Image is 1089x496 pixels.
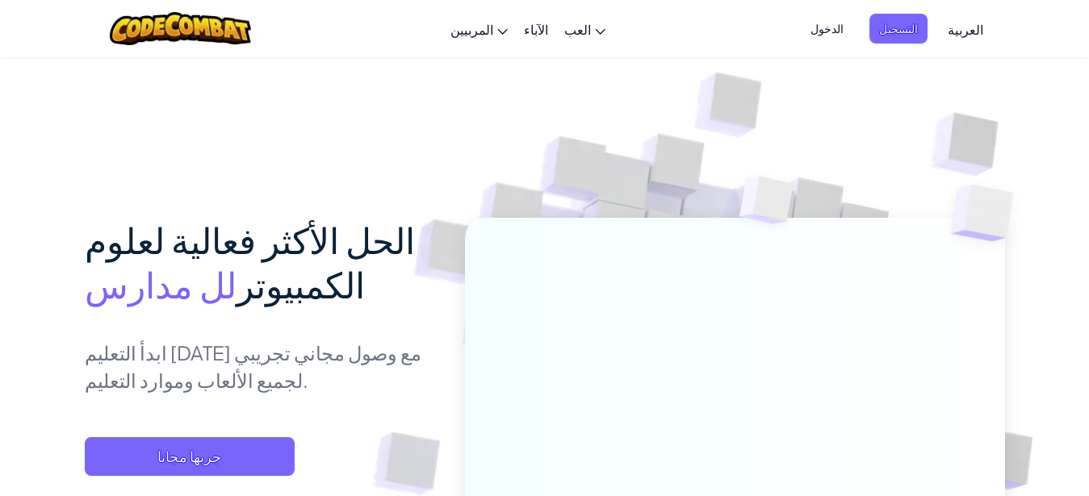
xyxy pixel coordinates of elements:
span: العب [564,21,591,38]
span: الحل الأكثر فعالية لعلوم الكمبيوتر [85,217,415,306]
img: Overlap cubes [919,145,1058,281]
a: العب [556,7,614,51]
a: المربيين [442,7,516,51]
span: لل مدارس [85,261,237,306]
img: Overlap cubes [709,144,825,265]
p: ابدأ التعليم [DATE] مع وصول مجاني تجريبي لجميع الألعاب وموارد التعليم. [85,339,441,394]
img: CodeCombat logo [110,12,251,45]
span: العربية [948,21,983,38]
span: المربيين [450,21,493,38]
a: الآباء [516,7,556,51]
a: العربية [940,7,991,51]
button: جربها مجانا [85,437,295,476]
button: الدخول [801,14,853,44]
button: التسجيل [869,14,928,44]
